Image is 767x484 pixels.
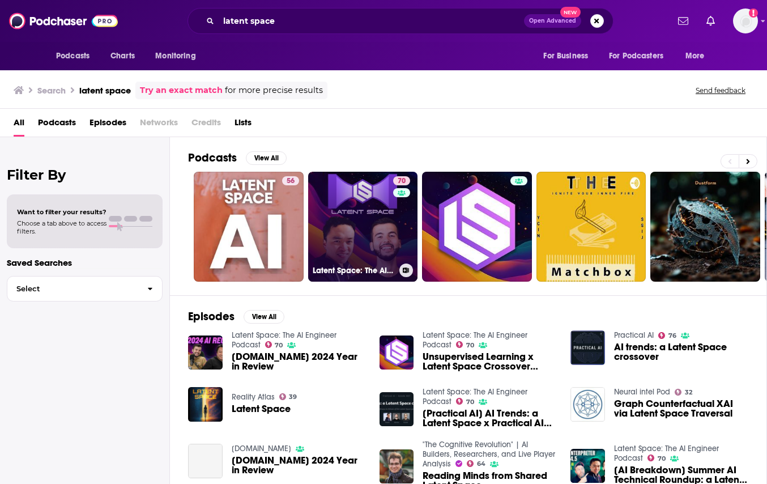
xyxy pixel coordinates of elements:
span: Select [7,285,138,292]
button: View All [246,151,287,165]
span: 70 [658,456,666,461]
img: Unsupervised Learning x Latent Space Crossover Special [380,336,414,370]
span: 32 [685,390,692,395]
svg: Add a profile image [749,9,758,18]
span: For Business [543,48,588,64]
a: Neural intel Pod [614,387,670,397]
button: open menu [48,45,104,67]
span: New [560,7,581,18]
a: Episodes [90,113,126,137]
a: 70 [265,341,283,348]
span: 76 [668,333,676,338]
h2: Podcasts [188,151,237,165]
div: Search podcasts, credits, & more... [188,8,613,34]
img: Latent Space [188,387,223,422]
a: Latent Space: The AI Engineer Podcast [232,330,336,350]
button: Send feedback [692,86,749,95]
a: Latent.Space 2024 Year in Review [232,352,366,371]
button: open menu [535,45,602,67]
span: 70 [398,176,406,187]
a: Latent.Space [232,444,291,453]
p: Saved Searches [7,257,163,268]
a: 70 [647,455,666,461]
button: open menu [147,45,210,67]
a: Graph Counterfactual XAI via Latent Space Traversal [614,399,748,418]
span: for more precise results [225,84,323,97]
img: [AI Breakdown] Summer AI Technical Roundup: a Latent Space x AI Breakdown crossover pod! [570,449,605,483]
a: Practical AI [614,330,654,340]
a: [Practical AI] AI Trends: a Latent Space x Practical AI crossover pod! [423,409,557,428]
span: 70 [275,343,283,348]
a: Unsupervised Learning x Latent Space Crossover Special [423,352,557,371]
img: Latent.Space 2024 Year in Review [188,336,223,370]
h3: latent space [79,85,131,96]
a: 70Latent Space: The AI Engineer Podcast [308,172,418,282]
a: 64 [467,460,485,467]
a: All [14,113,24,137]
a: Latent Space: The AI Engineer Podcast [423,387,527,406]
a: Reality Atlas [232,392,275,402]
a: Lists [235,113,252,137]
span: Monitoring [155,48,195,64]
a: Show notifications dropdown [674,11,693,31]
a: Podcasts [38,113,76,137]
a: Latent Space: The AI Engineer Podcast [423,330,527,350]
span: Logged in as WE_Broadcast [733,9,758,33]
a: 70 [393,176,410,185]
a: Latent Space [232,404,291,414]
span: Choose a tab above to access filters. [17,219,106,235]
span: Credits [191,113,221,137]
span: 56 [287,176,295,187]
a: Show notifications dropdown [702,11,719,31]
img: User Profile [733,9,758,33]
a: "The Cognitive Revolution" | AI Builders, Researchers, and Live Player Analysis [423,440,555,469]
input: Search podcasts, credits, & more... [219,12,524,30]
a: Latent.Space 2024 Year in Review [188,444,223,478]
button: open menu [677,45,719,67]
button: View All [244,310,284,324]
button: open menu [602,45,680,67]
img: AI trends: a Latent Space crossover [570,330,605,365]
a: Try an exact match [140,84,223,97]
span: Podcasts [56,48,90,64]
a: EpisodesView All [188,309,284,324]
img: Podchaser - Follow, Share and Rate Podcasts [9,10,118,32]
a: 39 [279,393,297,400]
span: 70 [466,343,474,348]
a: 70 [456,398,474,405]
span: Open Advanced [529,18,576,24]
a: AI trends: a Latent Space crossover [614,342,748,362]
a: PodcastsView All [188,151,287,165]
span: Networks [140,113,178,137]
button: Show profile menu [733,9,758,33]
span: More [685,48,705,64]
h2: Filter By [7,167,163,183]
span: 70 [466,400,474,405]
a: Latent.Space 2024 Year in Review [232,456,366,475]
a: Latent Space: The AI Engineer Podcast [614,444,719,463]
h2: Episodes [188,309,235,324]
img: [Practical AI] AI Trends: a Latent Space x Practical AI crossover pod! [380,392,414,427]
img: Reading Minds from Shared Latent Space [380,449,414,484]
a: Charts [103,45,142,67]
span: [DOMAIN_NAME] 2024 Year in Review [232,456,366,475]
a: 56 [282,176,299,185]
span: [DOMAIN_NAME] 2024 Year in Review [232,352,366,371]
img: Graph Counterfactual XAI via Latent Space Traversal [570,387,605,422]
button: Open AdvancedNew [524,14,581,28]
a: 32 [675,389,692,396]
button: Select [7,276,163,302]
